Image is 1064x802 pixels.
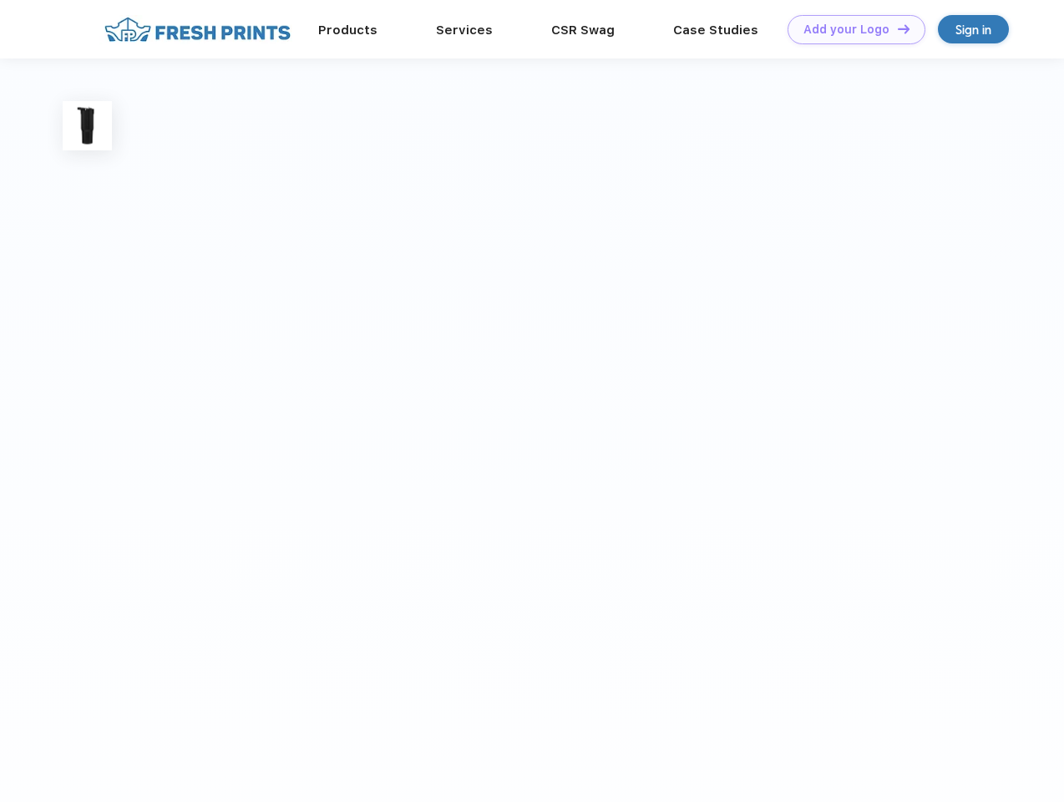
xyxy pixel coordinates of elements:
[318,23,377,38] a: Products
[955,20,991,39] div: Sign in
[938,15,1009,43] a: Sign in
[63,101,112,150] img: func=resize&h=100
[803,23,889,37] div: Add your Logo
[99,15,296,44] img: fo%20logo%202.webp
[898,24,909,33] img: DT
